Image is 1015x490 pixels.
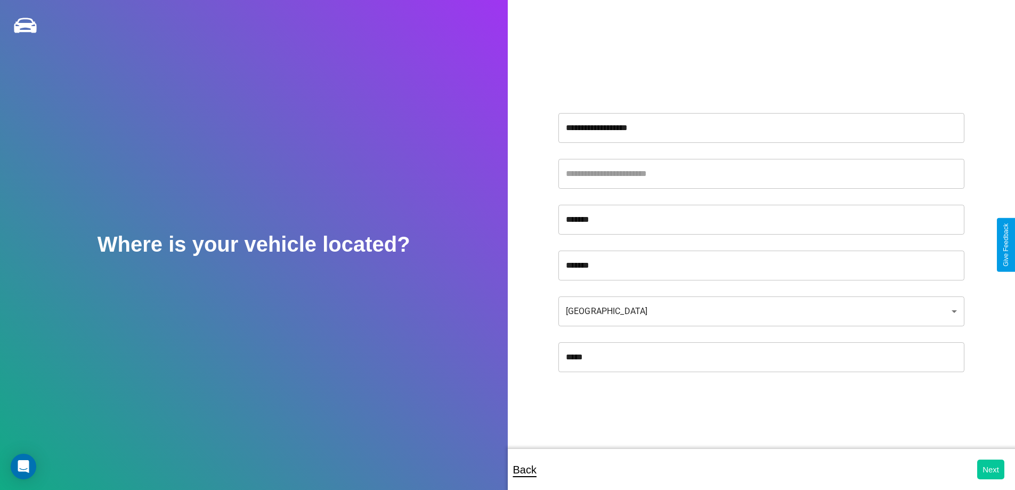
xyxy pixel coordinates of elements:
[1002,223,1010,267] div: Give Feedback
[977,460,1004,479] button: Next
[513,460,537,479] p: Back
[558,296,964,326] div: [GEOGRAPHIC_DATA]
[98,232,410,256] h2: Where is your vehicle located?
[11,454,36,479] div: Open Intercom Messenger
